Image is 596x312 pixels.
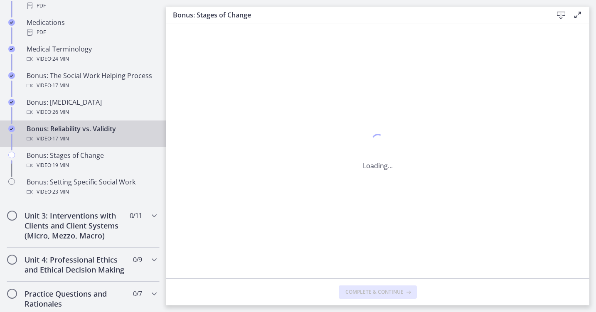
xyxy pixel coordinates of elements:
div: Video [27,160,156,170]
div: Video [27,54,156,64]
span: · 23 min [51,187,69,197]
div: PDF [27,1,156,11]
div: Bonus: The Social Work Helping Process [27,71,156,91]
span: 0 / 9 [133,255,142,265]
span: 0 / 11 [130,211,142,221]
i: Completed [8,72,15,79]
div: Video [27,81,156,91]
div: Bonus: Stages of Change [27,150,156,170]
h2: Unit 4: Professional Ethics and Ethical Decision Making [25,255,126,275]
div: Bonus: [MEDICAL_DATA] [27,97,156,117]
div: Medications [27,17,156,37]
div: Video [27,107,156,117]
p: Loading... [363,161,393,171]
i: Completed [8,19,15,26]
h3: Bonus: Stages of Change [173,10,539,20]
h2: Practice Questions and Rationales [25,289,126,309]
span: · 17 min [51,81,69,91]
div: Bonus: Setting Specific Social Work [27,177,156,197]
span: · 17 min [51,134,69,144]
div: Video [27,134,156,144]
span: Complete & continue [345,289,404,295]
span: 0 / 7 [133,289,142,299]
div: PDF [27,27,156,37]
span: · 26 min [51,107,69,117]
button: Complete & continue [339,285,417,299]
i: Completed [8,99,15,106]
span: · 24 min [51,54,69,64]
i: Completed [8,46,15,52]
div: Medical Terminology [27,44,156,64]
h2: Unit 3: Interventions with Clients and Client Systems (Micro, Mezzo, Macro) [25,211,126,241]
div: 1 [363,132,393,151]
div: Video [27,187,156,197]
div: Bonus: Reliability vs. Validity [27,124,156,144]
i: Completed [8,125,15,132]
span: · 19 min [51,160,69,170]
